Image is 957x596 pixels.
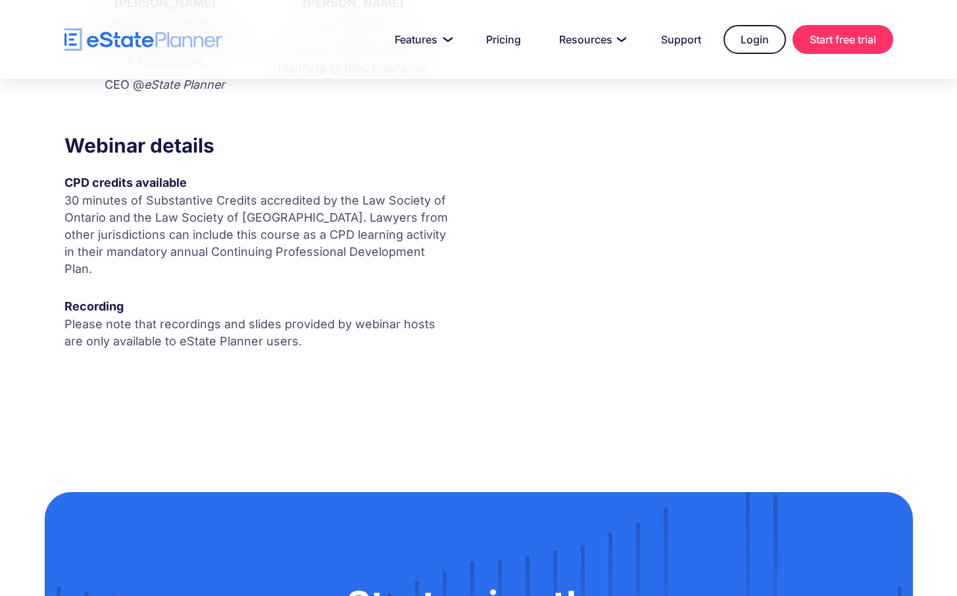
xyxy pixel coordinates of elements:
em: eState Planner [144,78,225,91]
p: 30 minutes of Substantive Credits accredited by the Law Society of Ontario and the Law Society of... [64,192,454,278]
a: Support [645,26,717,53]
a: Resources [543,26,639,53]
strong: CPD credits available [64,176,187,189]
p: ‍ [272,83,434,100]
span: Phone number [195,55,257,66]
p: ‍ [84,100,246,117]
p: CEO @ [84,76,246,93]
a: Features [379,26,464,53]
h3: Webinar details [64,130,454,161]
a: Pricing [470,26,537,53]
p: Please note that recordings and slides provided by webinar hosts are only available to eState Pla... [64,316,454,350]
a: home [64,28,222,51]
span: Last Name [195,1,242,12]
div: Recording [64,297,454,316]
a: Start free trial [793,25,893,54]
a: Login [724,25,786,54]
span: Number of [PERSON_NAME] per month [195,109,366,120]
p: ‍ [64,357,454,374]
